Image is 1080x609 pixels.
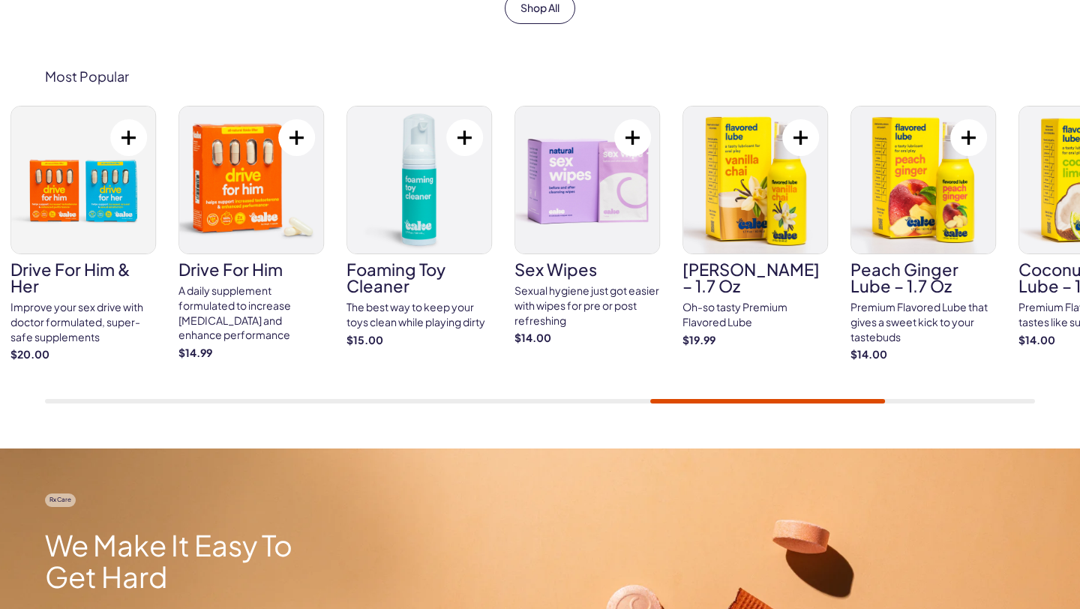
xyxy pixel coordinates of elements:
[346,333,492,348] strong: $15.00
[10,347,156,362] strong: $20.00
[346,106,492,347] a: Foaming Toy Cleaner Foaming Toy Cleaner The best way to keep your toys clean while playing dirty ...
[347,106,491,253] img: Foaming Toy Cleaner
[178,346,324,361] strong: $14.99
[179,106,323,253] img: drive for him
[851,106,995,253] img: Peach Ginger Lube – 1.7 oz
[682,106,828,347] a: Vanilla Chai Lube – 1.7 oz [PERSON_NAME] – 1.7 oz Oh-so tasty Premium Flavored Lube $19.99
[514,261,660,277] h3: sex wipes
[514,331,660,346] strong: $14.00
[11,106,155,253] img: drive for him & her
[10,106,156,361] a: drive for him & her drive for him & her Improve your sex drive with doctor formulated, super-safe...
[682,300,828,329] div: Oh-so tasty Premium Flavored Lube
[682,333,828,348] strong: $19.99
[45,493,76,506] span: Rx Care
[514,283,660,328] div: Sexual hygiene just got easier with wipes for pre or post refreshing
[346,300,492,329] div: The best way to keep your toys clean while playing dirty
[178,106,324,360] a: drive for him drive for him A daily supplement formulated to increase [MEDICAL_DATA] and enhance ...
[178,283,324,342] div: A daily supplement formulated to increase [MEDICAL_DATA] and enhance performance
[850,300,996,344] div: Premium Flavored Lube that gives a sweet kick to your tastebuds
[683,106,827,253] img: Vanilla Chai Lube – 1.7 oz
[850,261,996,294] h3: Peach Ginger Lube – 1.7 oz
[682,261,828,294] h3: [PERSON_NAME] – 1.7 oz
[10,300,156,344] div: Improve your sex drive with doctor formulated, super-safe supplements
[515,106,659,253] img: sex wipes
[850,347,996,362] strong: $14.00
[850,106,996,361] a: Peach Ginger Lube – 1.7 oz Peach Ginger Lube – 1.7 oz Premium Flavored Lube that gives a sweet ki...
[45,529,320,592] h2: We Make It Easy To Get Hard
[514,106,660,345] a: sex wipes sex wipes Sexual hygiene just got easier with wipes for pre or post refreshing $14.00
[178,261,324,277] h3: drive for him
[346,261,492,294] h3: Foaming Toy Cleaner
[10,261,156,294] h3: drive for him & her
